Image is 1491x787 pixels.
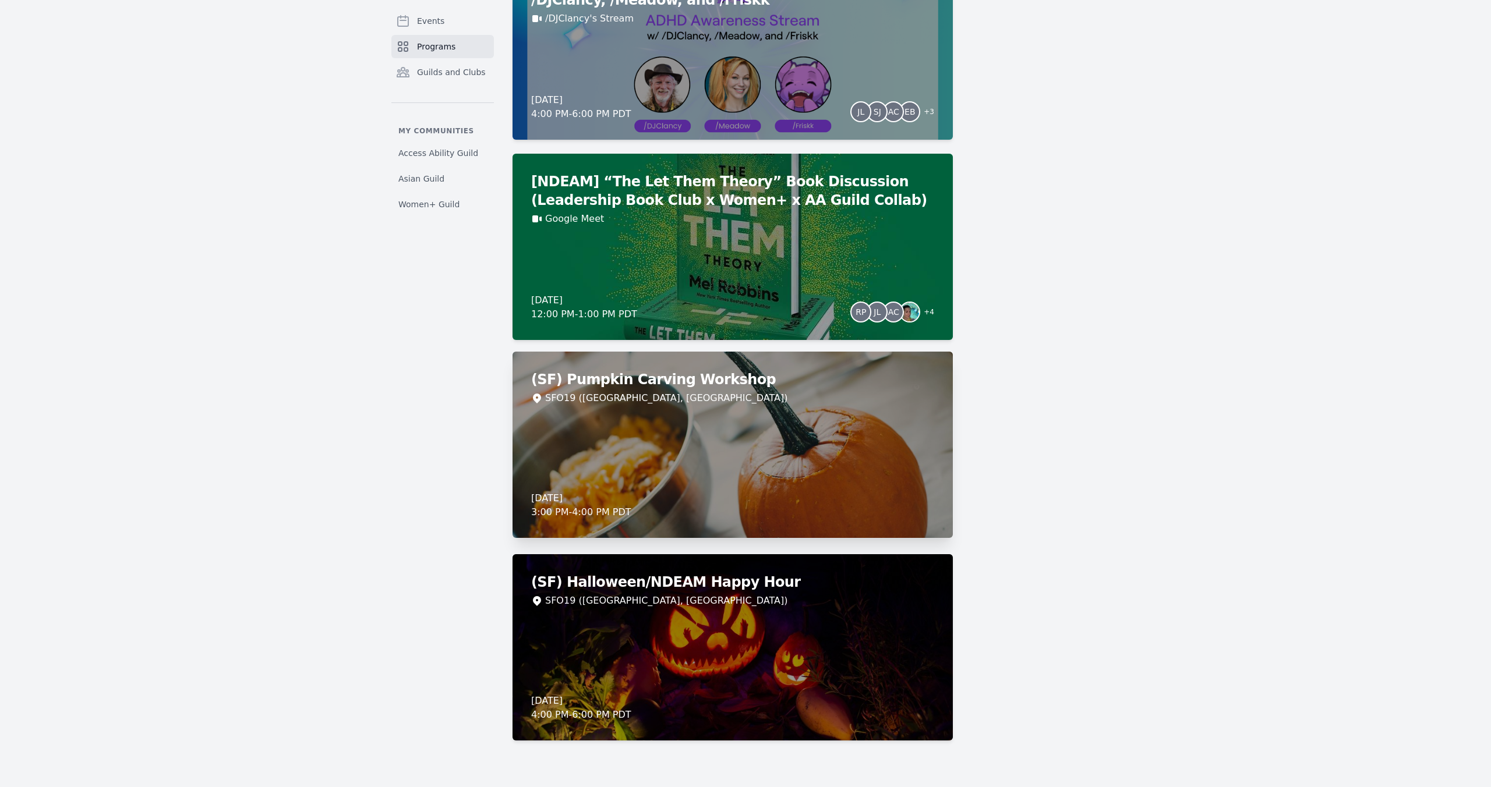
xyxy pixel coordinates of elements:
[398,173,444,185] span: Asian Guild
[531,573,934,591] h2: (SF) Halloween/NDEAM Happy Hour
[545,594,787,608] div: SFO19 ([GEOGRAPHIC_DATA], [GEOGRAPHIC_DATA])
[417,66,486,78] span: Guilds and Clubs
[917,305,934,321] span: + 4
[391,35,494,58] a: Programs
[874,308,881,316] span: JL
[391,194,494,215] a: Women+ Guild
[417,15,444,27] span: Events
[888,108,899,116] span: AC
[391,143,494,164] a: Access Ability Guild
[391,168,494,189] a: Asian Guild
[398,147,478,159] span: Access Ability Guild
[513,554,953,740] a: (SF) Halloween/NDEAM Happy HourSFO19 ([GEOGRAPHIC_DATA], [GEOGRAPHIC_DATA])[DATE]4:00 PM-6:00 PM PDT
[417,41,455,52] span: Programs
[856,308,866,316] span: RP
[888,308,899,316] span: AC
[531,293,637,321] div: [DATE] 12:00 PM - 1:00 PM PDT
[531,93,631,121] div: [DATE] 4:00 PM - 6:00 PM PDT
[917,105,934,121] span: + 3
[531,172,934,210] h2: [NDEAM] “The Let Them Theory” Book Discussion (Leadership Book Club x Women+ x AA Guild Collab)
[545,212,604,226] a: Google Meet
[531,370,934,389] h2: (SF) Pumpkin Carving Workshop
[513,154,953,340] a: [NDEAM] “The Let Them Theory” Book Discussion (Leadership Book Club x Women+ x AA Guild Collab)Go...
[857,108,864,116] span: JL
[905,108,915,116] span: EB
[391,61,494,84] a: Guilds and Clubs
[531,491,631,519] div: [DATE] 3:00 PM - 4:00 PM PDT
[874,108,881,116] span: SJ
[398,198,460,210] span: Women+ Guild
[391,9,494,33] a: Events
[545,391,787,405] div: SFO19 ([GEOGRAPHIC_DATA], [GEOGRAPHIC_DATA])
[391,126,494,136] p: My communities
[531,694,631,722] div: [DATE] 4:00 PM - 6:00 PM PDT
[513,352,953,538] a: (SF) Pumpkin Carving WorkshopSFO19 ([GEOGRAPHIC_DATA], [GEOGRAPHIC_DATA])[DATE]3:00 PM-4:00 PM PDT
[545,12,634,26] a: /DJClancy's Stream
[391,9,494,215] nav: Sidebar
